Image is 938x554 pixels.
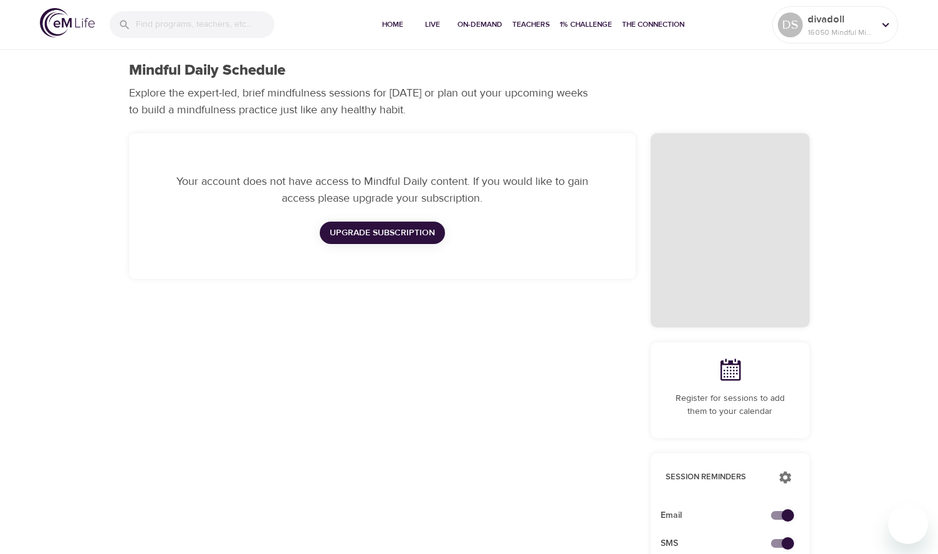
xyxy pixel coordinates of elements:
h1: Mindful Daily Schedule [129,62,285,80]
p: Your account does not have access to Mindful Daily content. If you would like to gain access plea... [169,173,596,207]
p: 16050 Mindful Minutes [808,27,874,38]
div: DS [778,12,803,37]
span: Email [661,509,780,522]
button: Upgrade Subscription [320,222,445,245]
span: SMS [661,537,780,550]
iframe: Button to launch messaging window [888,504,928,544]
span: Live [418,18,447,31]
p: Explore the expert-led, brief mindfulness sessions for [DATE] or plan out your upcoming weeks to ... [129,85,596,118]
span: Upgrade Subscription [330,225,435,241]
p: Session Reminders [666,471,766,484]
img: logo [40,8,95,37]
span: Teachers [512,18,550,31]
span: The Connection [622,18,684,31]
p: Register for sessions to add them to your calendar [666,392,795,418]
span: On-Demand [457,18,502,31]
input: Find programs, teachers, etc... [136,11,274,38]
p: divadoll [808,12,874,27]
span: Home [378,18,408,31]
span: 1% Challenge [560,18,612,31]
